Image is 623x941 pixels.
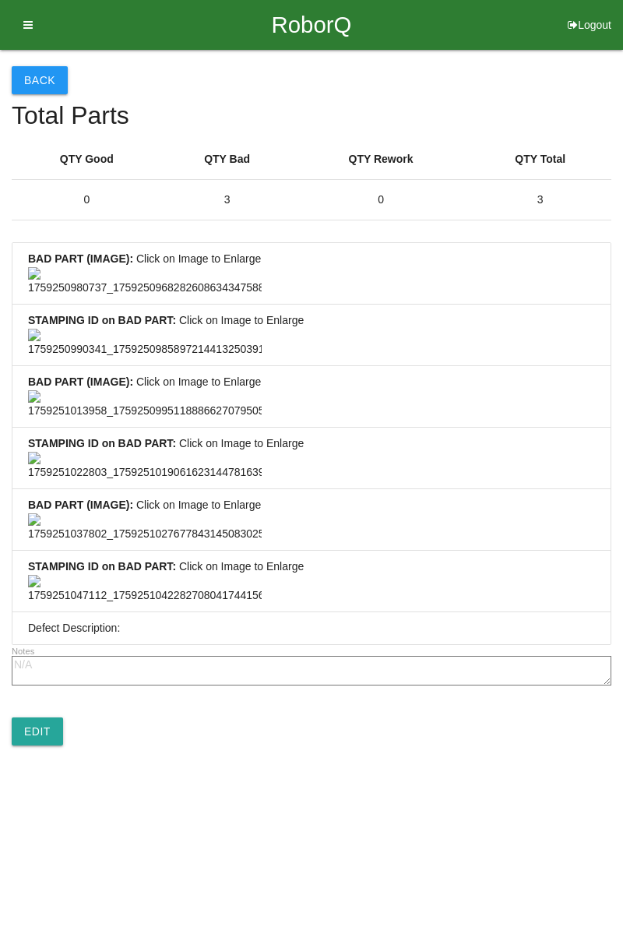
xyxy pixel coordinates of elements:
b: BAD PART (IMAGE) : [28,252,133,265]
li: Click on Image to Enlarge [12,366,611,428]
th: QTY Bad [162,139,293,180]
li: Click on Image to Enlarge [12,551,611,612]
img: 1759251047112_17592510422827080417441561507930.jpg [28,575,262,604]
b: BAD PART (IMAGE) : [28,499,133,511]
b: STAMPING ID on BAD PART : [28,437,176,449]
img: 1759251022803_17592510190616231447816397792048.jpg [28,452,262,481]
b: BAD PART (IMAGE) : [28,375,133,388]
button: Back [12,66,68,94]
li: Click on Image to Enlarge [12,305,611,366]
h4: Total Parts [12,102,611,129]
td: 3 [162,179,293,220]
img: 1759251037802_17592510276778431450830253103124.jpg [28,513,262,542]
b: STAMPING ID on BAD PART : [28,560,176,573]
th: QTY Total [469,139,611,180]
li: Defect Description: [12,612,611,644]
b: STAMPING ID on BAD PART : [28,314,176,326]
a: Edit [12,717,63,745]
th: QTY Good [12,139,162,180]
td: 0 [293,179,470,220]
td: 3 [469,179,611,220]
label: Notes [12,645,34,658]
li: Click on Image to Enlarge [12,243,611,305]
li: Click on Image to Enlarge [12,489,611,551]
li: Click on Image to Enlarge [12,428,611,489]
td: 0 [12,179,162,220]
img: 1759251013958_17592509951188866270795059952310.jpg [28,390,262,419]
th: QTY Rework [293,139,470,180]
img: 1759250980737_17592509682826086343475883851756.jpg [28,267,262,296]
img: 1759250990341_17592509858972144132503914996597.jpg [28,329,262,358]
